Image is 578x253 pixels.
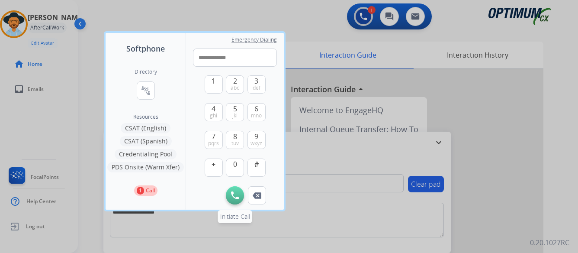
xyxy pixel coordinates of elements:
button: 5jkl [226,103,244,121]
span: jkl [232,112,238,119]
button: 3def [247,75,266,94]
button: PDS Onsite (Warm Xfer) [107,162,184,172]
button: 6mno [247,103,266,121]
span: abc [231,84,239,91]
span: 8 [233,131,237,142]
button: 1 [205,75,223,94]
mat-icon: connect_without_contact [141,85,151,96]
button: 1Call [134,185,157,196]
button: CSAT (English) [121,123,170,133]
p: Call [146,187,155,195]
img: call-button [231,191,239,199]
span: Emergency Dialing [231,36,277,43]
span: 6 [254,104,258,114]
span: def [253,84,260,91]
button: Credentialing Pool [115,149,177,159]
span: 7 [212,131,215,142]
span: wxyz [250,140,262,147]
span: tuv [231,140,239,147]
span: 1 [212,76,215,86]
span: ghi [210,112,217,119]
span: 3 [254,76,258,86]
span: + [212,159,215,169]
button: CSAT (Spanish) [120,136,172,146]
h2: Directory [135,68,157,75]
button: + [205,159,223,177]
span: 4 [212,104,215,114]
button: # [247,159,266,177]
button: 0 [226,159,244,177]
span: Initiate Call [220,212,250,221]
button: 2abc [226,75,244,94]
p: 0.20.1027RC [530,237,569,248]
button: Initiate Call [226,186,244,204]
span: pqrs [208,140,219,147]
span: # [254,159,259,169]
button: 8tuv [226,131,244,149]
p: 1 [137,187,144,195]
span: 0 [233,159,237,169]
span: 9 [254,131,258,142]
button: 4ghi [205,103,223,121]
span: mno [251,112,262,119]
img: call-button [253,192,261,199]
span: 5 [233,104,237,114]
button: 9wxyz [247,131,266,149]
span: Resources [133,114,158,120]
button: 7pqrs [205,131,223,149]
span: 2 [233,76,237,86]
span: Softphone [126,42,165,55]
